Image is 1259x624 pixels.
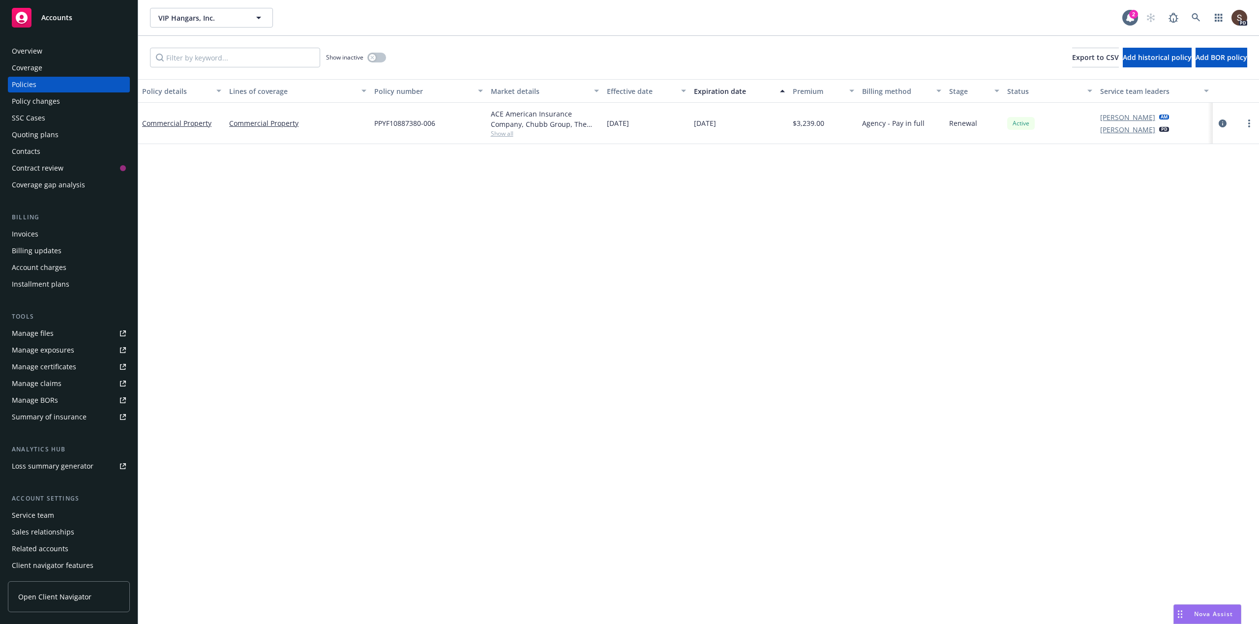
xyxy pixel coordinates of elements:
[12,342,74,358] div: Manage exposures
[1100,124,1155,135] a: [PERSON_NAME]
[607,86,675,96] div: Effective date
[949,118,977,128] span: Renewal
[12,376,61,391] div: Manage claims
[607,118,629,128] span: [DATE]
[8,93,130,109] a: Policy changes
[12,226,38,242] div: Invoices
[158,13,243,23] span: VIP Hangars, Inc.
[8,326,130,341] a: Manage files
[789,79,859,103] button: Premium
[374,118,435,128] span: PPYF10887380-006
[8,144,130,159] a: Contacts
[694,118,716,128] span: [DATE]
[8,276,130,292] a: Installment plans
[370,79,486,103] button: Policy number
[8,77,130,92] a: Policies
[8,445,130,454] div: Analytics hub
[8,212,130,222] div: Billing
[8,359,130,375] a: Manage certificates
[8,127,130,143] a: Quoting plans
[8,524,130,540] a: Sales relationships
[949,86,989,96] div: Stage
[8,110,130,126] a: SSC Cases
[1072,53,1119,62] span: Export to CSV
[1011,119,1031,128] span: Active
[1072,48,1119,67] button: Export to CSV
[12,260,66,275] div: Account charges
[8,409,130,425] a: Summary of insurance
[1141,8,1161,28] a: Start snowing
[8,494,130,504] div: Account settings
[8,43,130,59] a: Overview
[1003,79,1096,103] button: Status
[12,359,76,375] div: Manage certificates
[1096,79,1212,103] button: Service team leaders
[12,458,93,474] div: Loss summary generator
[12,541,68,557] div: Related accounts
[1100,86,1198,96] div: Service team leaders
[1186,8,1206,28] a: Search
[1129,10,1138,19] div: 2
[1231,10,1247,26] img: photo
[12,144,40,159] div: Contacts
[12,409,87,425] div: Summary of insurance
[8,4,130,31] a: Accounts
[690,79,789,103] button: Expiration date
[229,86,356,96] div: Lines of coverage
[1164,8,1183,28] a: Report a Bug
[12,160,63,176] div: Contract review
[491,129,599,138] span: Show all
[12,558,93,573] div: Client navigator features
[12,127,59,143] div: Quoting plans
[8,60,130,76] a: Coverage
[945,79,1003,103] button: Stage
[12,326,54,341] div: Manage files
[12,77,36,92] div: Policies
[12,524,74,540] div: Sales relationships
[8,558,130,573] a: Client navigator features
[694,86,774,96] div: Expiration date
[491,86,588,96] div: Market details
[8,160,130,176] a: Contract review
[12,93,60,109] div: Policy changes
[1123,53,1192,62] span: Add historical policy
[8,312,130,322] div: Tools
[491,109,599,129] div: ACE American Insurance Company, Chubb Group, The ABC Program
[1123,48,1192,67] button: Add historical policy
[1217,118,1229,129] a: circleInformation
[8,177,130,193] a: Coverage gap analysis
[142,119,211,128] a: Commercial Property
[12,507,54,523] div: Service team
[1196,48,1247,67] button: Add BOR policy
[18,592,91,602] span: Open Client Navigator
[1209,8,1229,28] a: Switch app
[862,86,930,96] div: Billing method
[1173,604,1241,624] button: Nova Assist
[487,79,603,103] button: Market details
[793,118,824,128] span: $3,239.00
[12,243,61,259] div: Billing updates
[12,110,45,126] div: SSC Cases
[858,79,945,103] button: Billing method
[150,48,320,67] input: Filter by keyword...
[229,118,366,128] a: Commercial Property
[225,79,370,103] button: Lines of coverage
[8,458,130,474] a: Loss summary generator
[138,79,225,103] button: Policy details
[12,177,85,193] div: Coverage gap analysis
[8,342,130,358] a: Manage exposures
[374,86,472,96] div: Policy number
[1100,112,1155,122] a: [PERSON_NAME]
[8,541,130,557] a: Related accounts
[1174,605,1186,624] div: Drag to move
[862,118,925,128] span: Agency - Pay in full
[8,392,130,408] a: Manage BORs
[12,276,69,292] div: Installment plans
[150,8,273,28] button: VIP Hangars, Inc.
[8,507,130,523] a: Service team
[793,86,844,96] div: Premium
[603,79,690,103] button: Effective date
[1196,53,1247,62] span: Add BOR policy
[1194,610,1233,618] span: Nova Assist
